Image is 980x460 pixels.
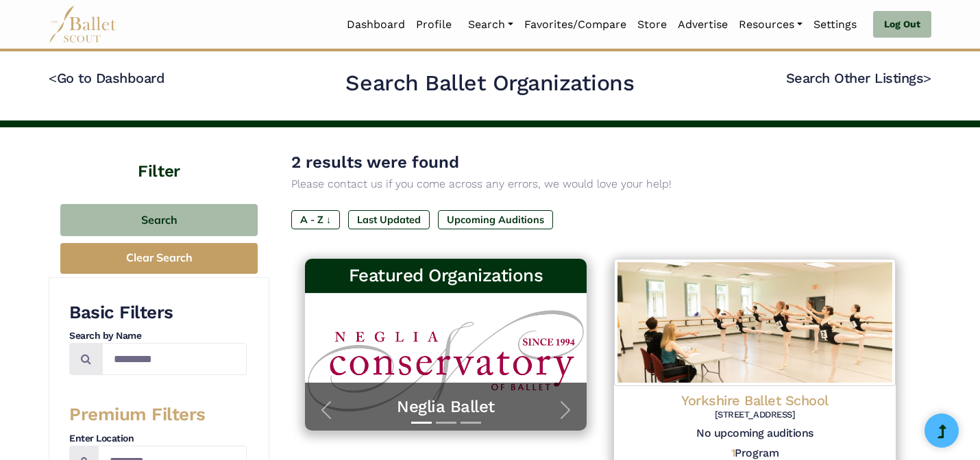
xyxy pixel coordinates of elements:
a: Settings [808,10,862,39]
img: Logo [614,259,896,386]
a: Search [463,10,519,39]
a: Dashboard [341,10,411,39]
h4: Filter [49,127,269,183]
button: Search [60,204,258,236]
button: Slide 2 [436,415,456,431]
label: Last Updated [348,210,430,229]
code: > [923,69,931,86]
h5: No upcoming auditions [625,426,885,441]
h3: Premium Filters [69,403,247,426]
button: Slide 1 [411,415,432,431]
a: Neglia Ballet [319,396,573,418]
a: Advertise [672,10,733,39]
button: Slide 3 [461,415,481,431]
a: Store [632,10,672,39]
label: Upcoming Auditions [438,210,553,229]
a: Resources [733,10,808,39]
h4: Search by Name [69,329,247,343]
button: Clear Search [60,243,258,274]
a: Favorites/Compare [519,10,632,39]
h4: Enter Location [69,432,247,446]
h3: Basic Filters [69,301,247,324]
h4: Yorkshire Ballet School [625,392,885,409]
a: Log Out [873,11,931,38]
code: < [49,69,57,86]
h2: Search Ballet Organizations [345,69,634,98]
p: Please contact us if you come across any errors, we would love your help! [291,175,909,193]
label: A - Z ↓ [291,210,340,229]
h3: Featured Organizations [316,264,576,287]
input: Search by names... [102,343,247,375]
a: Profile [411,10,457,39]
a: Search Other Listings> [786,70,931,86]
a: <Go to Dashboard [49,70,164,86]
span: 1 [731,446,735,459]
span: 2 results were found [291,153,459,172]
h6: [STREET_ADDRESS] [625,409,885,421]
